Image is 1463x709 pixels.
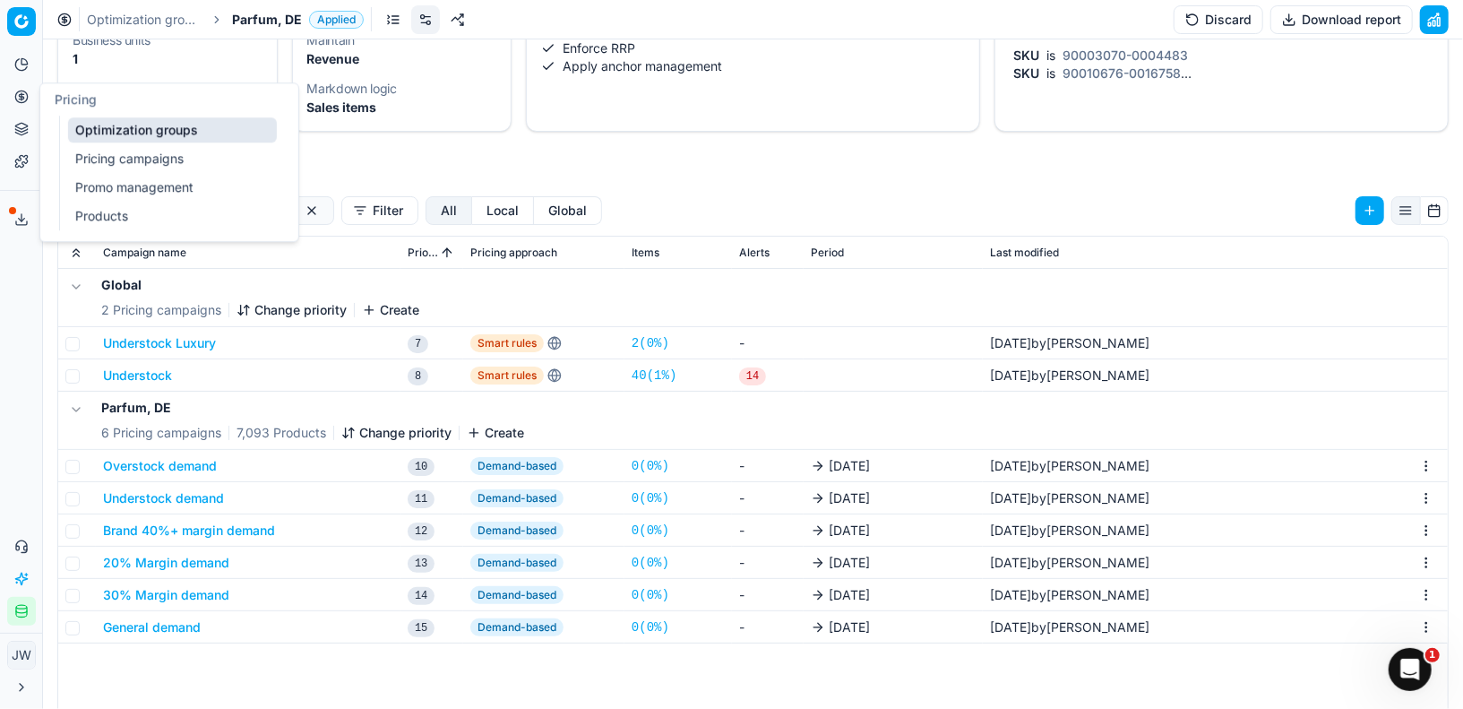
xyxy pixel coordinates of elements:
[470,554,564,572] span: Demand-based
[1043,48,1059,63] span: is
[1270,5,1413,34] button: Download report
[1174,5,1263,34] button: Discard
[232,11,364,29] span: Parfum, DEApplied
[408,523,435,540] span: 12
[829,457,870,475] span: [DATE]
[68,203,277,229] a: Products
[732,482,804,514] td: -
[990,554,1149,572] div: by [PERSON_NAME]
[101,276,419,294] h5: Global
[732,579,804,611] td: -
[103,522,275,540] button: Brand 40%+ margin demand
[739,246,770,260] span: Alerts
[341,196,418,225] button: Filter
[467,424,524,442] button: Create
[341,424,452,442] button: Change priority
[1043,65,1059,81] span: is
[470,334,544,352] span: Smart rules
[1389,648,1432,691] iframe: Intercom live chat
[103,489,224,507] button: Understock demand
[990,619,1031,635] span: [DATE]
[470,457,564,475] span: Demand-based
[632,367,676,385] a: 40(1%)
[7,641,36,670] button: JW
[103,367,172,385] button: Understock
[362,301,419,319] button: Create
[103,618,201,636] button: General demand
[55,91,97,107] span: Pricing
[101,424,221,442] span: 6 Pricing campaigns
[632,522,669,540] a: 0(0%)
[8,642,35,669] span: JW
[103,457,217,475] button: Overstock demand
[68,175,277,200] a: Promo management
[829,522,870,540] span: [DATE]
[232,11,302,29] span: Parfum, DE
[990,457,1149,475] div: by [PERSON_NAME]
[990,618,1149,636] div: by [PERSON_NAME]
[470,522,564,540] span: Demand-based
[68,146,277,171] a: Pricing campaigns
[65,242,87,264] button: Expand all
[829,489,870,507] span: [DATE]
[87,11,364,29] nav: breadcrumb
[990,587,1031,602] span: [DATE]
[101,399,524,417] h5: Parfum, DE
[990,490,1031,506] span: [DATE]
[309,11,364,29] span: Applied
[732,450,804,482] td: -
[470,586,564,604] span: Demand-based
[541,57,965,75] li: Apply anchor management
[103,334,216,352] button: Understock Luxury
[73,34,262,47] dt: Business units
[1059,48,1192,63] span: 90003070-0004483
[534,196,602,225] button: global
[811,246,844,260] span: Period
[426,196,472,225] button: all
[87,11,202,29] a: Optimization groups
[990,586,1149,604] div: by [PERSON_NAME]
[632,246,659,260] span: Items
[408,246,438,260] span: Priority
[103,246,186,260] span: Campaign name
[632,489,669,507] a: 0(0%)
[632,334,669,352] a: 2(0%)
[470,618,564,636] span: Demand-based
[990,246,1059,260] span: Last modified
[101,301,221,319] span: 2 Pricing campaigns
[1425,648,1440,662] span: 1
[990,522,1149,540] div: by [PERSON_NAME]
[990,458,1031,473] span: [DATE]
[990,489,1149,507] div: by [PERSON_NAME]
[408,458,435,476] span: 10
[408,367,428,385] span: 8
[990,367,1149,385] div: by [PERSON_NAME]
[408,490,435,508] span: 11
[632,586,669,604] a: 0(0%)
[1010,48,1043,63] span: SKU
[307,82,497,95] dt: Markdown logic
[68,117,277,143] a: Optimization groups
[732,611,804,644] td: -
[829,554,870,572] span: [DATE]
[307,34,497,47] dt: Maintain
[829,618,870,636] span: [DATE]
[237,424,326,442] span: 7,093 Products
[990,335,1031,350] span: [DATE]
[632,554,669,572] a: 0(0%)
[470,246,557,260] span: Pricing approach
[73,51,78,66] strong: 1
[990,523,1031,538] span: [DATE]
[470,367,544,385] span: Smart rules
[990,555,1031,570] span: [DATE]
[408,619,435,637] span: 15
[237,301,347,319] button: Change priority
[408,555,435,573] span: 13
[43,160,1463,186] h1: Pricing campaigns
[732,327,804,359] td: -
[732,514,804,547] td: -
[739,367,766,385] span: 14
[470,489,564,507] span: Demand-based
[103,586,229,604] button: 30% Margin demand
[829,586,870,604] span: [DATE]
